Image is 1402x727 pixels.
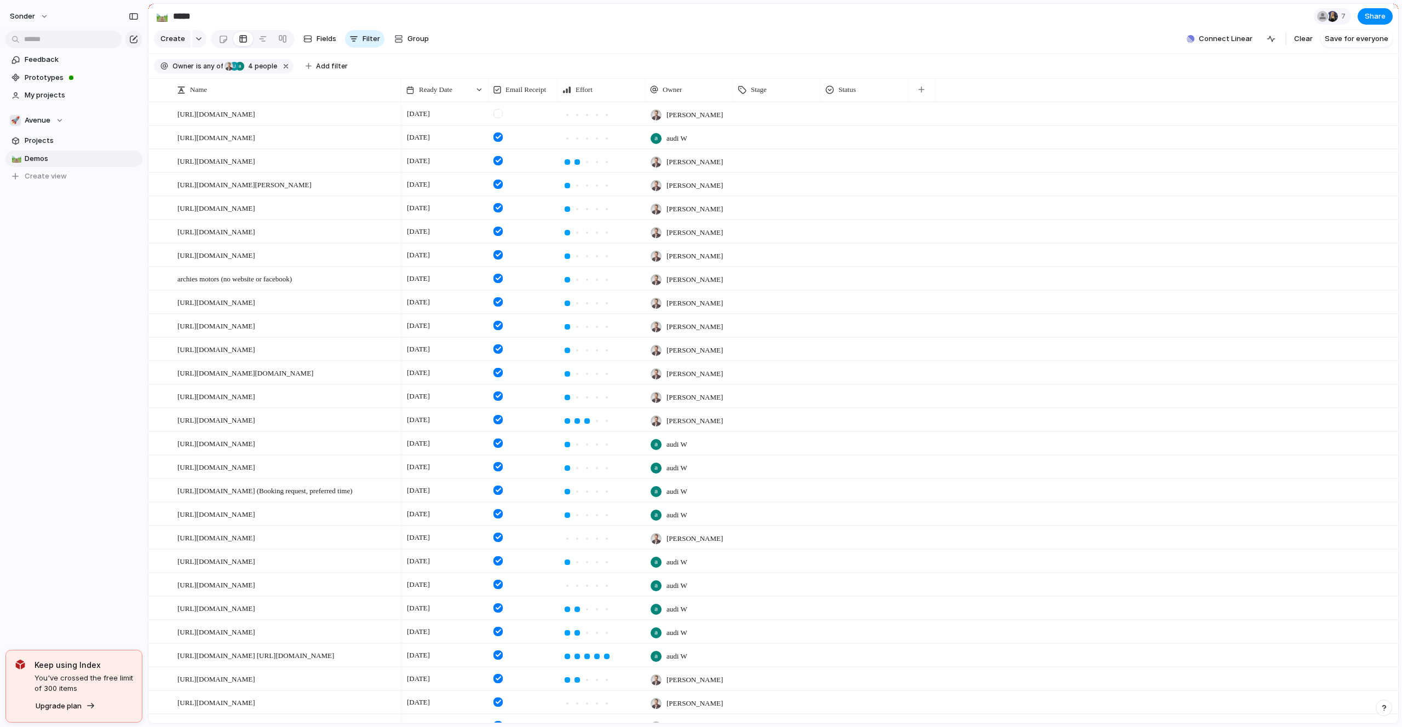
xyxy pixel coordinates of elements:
[317,33,336,44] span: Fields
[1182,31,1257,47] button: Connect Linear
[177,484,353,497] span: [URL][DOMAIN_NAME] (Booking request, preferred time)
[404,319,433,332] span: [DATE]
[25,54,139,65] span: Feedback
[177,225,255,238] span: [URL][DOMAIN_NAME]
[404,578,433,591] span: [DATE]
[177,531,255,544] span: [URL][DOMAIN_NAME]
[666,133,687,144] span: audi W
[404,507,433,521] span: [DATE]
[1358,8,1393,25] button: Share
[404,201,433,215] span: [DATE]
[404,460,433,474] span: [DATE]
[404,178,433,191] span: [DATE]
[666,486,687,497] span: audi W
[177,319,255,332] span: [URL][DOMAIN_NAME]
[5,132,142,149] a: Projects
[666,627,687,638] span: audi W
[663,84,682,95] span: Owner
[202,61,223,71] span: any of
[245,61,277,71] span: people
[25,171,67,182] span: Create view
[404,555,433,568] span: [DATE]
[153,8,171,25] button: 🛤️
[389,30,434,48] button: Group
[666,227,723,238] span: [PERSON_NAME]
[666,533,723,544] span: [PERSON_NAME]
[177,460,255,473] span: [URL][DOMAIN_NAME]
[177,625,255,638] span: [URL][DOMAIN_NAME]
[404,625,433,638] span: [DATE]
[177,413,255,426] span: [URL][DOMAIN_NAME]
[666,651,687,662] span: audi W
[173,61,194,71] span: Owner
[177,578,255,591] span: [URL][DOMAIN_NAME]
[177,201,255,214] span: [URL][DOMAIN_NAME]
[404,366,433,379] span: [DATE]
[194,60,225,72] button: isany of
[404,272,433,285] span: [DATE]
[32,699,99,714] button: Upgrade plan
[407,33,429,44] span: Group
[666,580,687,591] span: audi W
[177,602,255,614] span: [URL][DOMAIN_NAME]
[666,157,723,168] span: [PERSON_NAME]
[404,390,433,403] span: [DATE]
[160,33,185,44] span: Create
[666,557,687,568] span: audi W
[177,555,255,567] span: [URL][DOMAIN_NAME]
[404,484,433,497] span: [DATE]
[177,672,255,685] span: [URL][DOMAIN_NAME]
[10,11,35,22] span: sonder
[404,672,433,685] span: [DATE]
[404,154,433,168] span: [DATE]
[156,9,168,24] div: 🛤️
[12,152,19,165] div: 🛤️
[177,131,255,143] span: [URL][DOMAIN_NAME]
[666,109,723,120] span: [PERSON_NAME]
[666,604,687,615] span: audi W
[245,62,255,70] span: 4
[25,72,139,83] span: Prototypes
[177,249,255,261] span: [URL][DOMAIN_NAME]
[576,84,593,95] span: Effort
[177,107,255,120] span: [URL][DOMAIN_NAME]
[404,107,433,120] span: [DATE]
[666,416,723,426] span: [PERSON_NAME]
[177,343,255,355] span: [URL][DOMAIN_NAME]
[404,249,433,262] span: [DATE]
[25,90,139,101] span: My projects
[404,602,433,615] span: [DATE]
[299,30,341,48] button: Fields
[404,696,433,709] span: [DATE]
[363,33,380,44] span: Filter
[666,298,723,309] span: [PERSON_NAME]
[666,204,723,215] span: [PERSON_NAME]
[177,296,255,308] span: [URL][DOMAIN_NAME]
[666,674,723,685] span: [PERSON_NAME]
[1365,11,1386,22] span: Share
[666,463,687,474] span: audi W
[224,60,279,72] button: 4 people
[5,168,142,184] button: Create view
[1320,30,1393,48] button: Save for everyone
[666,392,723,403] span: [PERSON_NAME]
[1199,33,1252,44] span: Connect Linear
[1325,33,1388,44] span: Save for everyone
[345,30,384,48] button: Filter
[1341,11,1349,22] span: 7
[505,84,546,95] span: Email Receipt
[35,673,133,694] span: You've crossed the free limit of 300 items
[5,151,142,167] a: 🛤️Demos
[666,345,723,356] span: [PERSON_NAME]
[838,84,856,95] span: Status
[404,131,433,144] span: [DATE]
[316,61,348,71] span: Add filter
[190,84,207,95] span: Name
[25,135,139,146] span: Projects
[666,698,723,709] span: [PERSON_NAME]
[666,510,687,521] span: audi W
[666,368,723,379] span: [PERSON_NAME]
[404,225,433,238] span: [DATE]
[177,696,255,708] span: [URL][DOMAIN_NAME]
